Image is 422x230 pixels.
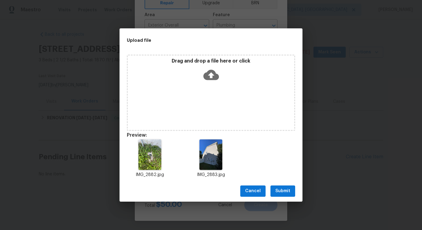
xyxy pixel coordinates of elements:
img: 2Q== [199,139,222,170]
button: Submit [270,185,295,197]
p: IMG_2882.jpg [127,172,173,178]
button: Cancel [240,185,266,197]
p: IMG_2883.jpg [188,172,234,178]
h2: Upload file [127,37,268,44]
p: Drag and drop a file here or click [128,58,294,64]
span: Cancel [245,187,261,195]
img: Z [138,139,161,170]
span: Submit [275,187,290,195]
